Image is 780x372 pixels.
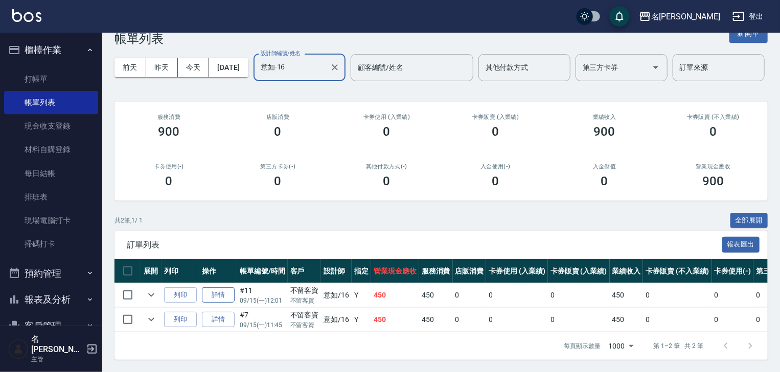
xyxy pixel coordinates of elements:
p: 不留客資 [290,320,319,330]
h2: 卡券販賣 (不入業績) [671,114,755,120]
th: 客戶 [288,259,322,283]
th: 帳單編號/時間 [237,259,288,283]
th: 指定 [352,259,371,283]
td: Y [352,308,371,332]
button: 全部展開 [730,213,768,229]
th: 卡券使用(-) [712,259,754,283]
h3: 0 [492,174,499,188]
button: 列印 [164,287,197,303]
p: 第 1–2 筆 共 2 筆 [654,341,703,351]
div: 不留客資 [290,310,319,320]
th: 卡券使用 (入業績) [486,259,548,283]
button: 今天 [178,58,210,77]
td: 450 [610,283,644,307]
h3: 0 [274,174,282,188]
p: 09/15 (一) 11:45 [240,320,285,330]
p: 不留客資 [290,296,319,305]
h2: 業績收入 [562,114,647,120]
a: 詳情 [202,312,235,328]
a: 每日結帳 [4,162,98,185]
th: 店販消費 [453,259,487,283]
h3: 0 [383,125,391,139]
td: 意如 /16 [321,308,352,332]
h2: 卡券販賣 (入業績) [453,114,538,120]
h2: 卡券使用(-) [127,163,211,170]
td: 0 [486,308,548,332]
button: 客戶管理 [4,313,98,339]
td: 450 [610,308,644,332]
a: 掃碼打卡 [4,232,98,256]
span: 訂單列表 [127,240,722,250]
td: 0 [453,308,487,332]
a: 帳單列表 [4,91,98,114]
button: 新開單 [729,24,768,43]
img: Person [8,339,29,359]
a: 現場電腦打卡 [4,209,98,232]
td: 0 [643,308,712,332]
p: 共 2 筆, 1 / 1 [114,216,143,225]
td: #11 [237,283,288,307]
button: 昨天 [146,58,178,77]
p: 09/15 (一) 12:01 [240,296,285,305]
h3: 服務消費 [127,114,211,120]
h2: 第三方卡券(-) [236,163,320,170]
h2: 其他付款方式(-) [345,163,429,170]
td: 0 [643,283,712,307]
a: 詳情 [202,287,235,303]
h3: 900 [594,125,615,139]
td: 450 [419,308,453,332]
h3: 0 [166,174,173,188]
label: 設計師編號/姓名 [261,49,301,57]
td: Y [352,283,371,307]
p: 主管 [31,355,83,364]
td: 450 [371,308,419,332]
td: 0 [712,308,754,332]
th: 服務消費 [419,259,453,283]
h3: 帳單列表 [114,32,164,46]
th: 操作 [199,259,237,283]
th: 業績收入 [610,259,644,283]
h3: 0 [601,174,608,188]
img: Logo [12,9,41,22]
button: 櫃檯作業 [4,37,98,63]
a: 排班表 [4,185,98,209]
button: save [609,6,630,27]
th: 卡券販賣 (不入業績) [643,259,712,283]
p: 每頁顯示數量 [564,341,601,351]
a: 打帳單 [4,67,98,91]
a: 現金收支登錄 [4,114,98,138]
h3: 900 [158,125,180,139]
td: 意如 /16 [321,283,352,307]
th: 展開 [141,259,162,283]
button: 報表及分析 [4,286,98,313]
th: 卡券販賣 (入業績) [548,259,610,283]
td: 0 [453,283,487,307]
button: 登出 [728,7,768,26]
td: 0 [548,283,610,307]
h2: 卡券使用 (入業績) [345,114,429,120]
td: 450 [371,283,419,307]
th: 列印 [162,259,199,283]
td: 0 [712,283,754,307]
button: 前天 [114,58,146,77]
a: 新開單 [729,28,768,38]
h3: 900 [703,174,724,188]
button: Clear [328,60,342,75]
div: 1000 [605,332,637,360]
div: 名[PERSON_NAME] [651,10,720,23]
h3: 0 [710,125,717,139]
button: Open [648,59,664,76]
a: 報表匯出 [722,239,760,249]
th: 設計師 [321,259,352,283]
a: 材料自購登錄 [4,138,98,161]
th: 營業現金應收 [371,259,419,283]
button: 報表匯出 [722,237,760,253]
td: 450 [419,283,453,307]
h2: 營業現金應收 [671,163,755,170]
button: 預約管理 [4,260,98,287]
button: expand row [144,287,159,303]
h3: 0 [274,125,282,139]
h3: 0 [383,174,391,188]
td: 0 [486,283,548,307]
h5: 名[PERSON_NAME] [31,334,83,355]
